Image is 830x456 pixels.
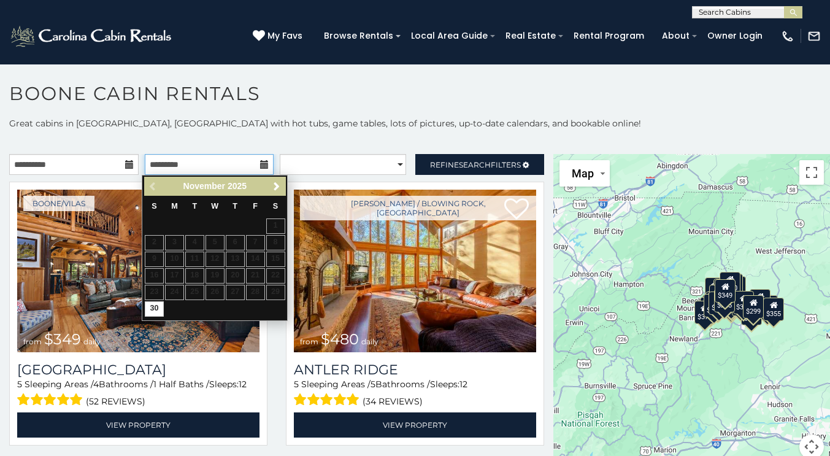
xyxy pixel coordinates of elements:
[294,378,536,409] div: Sleeping Areas / Bathrooms / Sleeps:
[703,293,724,317] div: $325
[720,271,740,295] div: $320
[656,26,696,45] a: About
[694,300,715,323] div: $375
[17,361,259,378] h3: Diamond Creek Lodge
[713,289,734,312] div: $225
[239,379,247,390] span: 12
[232,202,237,211] span: Thursday
[171,202,178,211] span: Monday
[430,160,521,169] span: Refine Filters
[17,378,259,409] div: Sleeping Areas / Bathrooms / Sleeps:
[559,160,610,187] button: Change map style
[272,182,282,191] span: Next
[269,179,284,194] a: Next
[93,379,99,390] span: 4
[17,412,259,438] a: View Property
[715,279,736,303] div: $349
[363,393,423,409] span: (34 reviews)
[361,337,378,346] span: daily
[321,330,359,348] span: $480
[253,202,258,211] span: Friday
[405,26,494,45] a: Local Area Guide
[153,379,209,390] span: 1 Half Baths /
[721,289,742,312] div: $395
[781,29,794,43] img: phone-regular-white.png
[193,202,198,211] span: Tuesday
[572,167,594,180] span: Map
[567,26,650,45] a: Rental Program
[807,29,821,43] img: mail-regular-white.png
[253,29,305,43] a: My Favs
[415,154,545,175] a: RefineSearchFilters
[86,393,145,409] span: (52 reviews)
[459,379,467,390] span: 12
[9,24,175,48] img: White-1-2.png
[17,190,259,352] img: Diamond Creek Lodge
[722,274,743,297] div: $255
[267,29,302,42] span: My Favs
[499,26,562,45] a: Real Estate
[750,289,770,312] div: $930
[743,295,764,319] div: $299
[294,190,536,352] img: Antler Ridge
[294,190,536,352] a: Antler Ridge from $480 daily
[83,337,101,346] span: daily
[294,412,536,438] a: View Property
[17,361,259,378] a: [GEOGRAPHIC_DATA]
[183,181,225,191] span: November
[720,293,741,316] div: $315
[371,379,375,390] span: 5
[273,202,278,211] span: Saturday
[228,181,247,191] span: 2025
[799,160,824,185] button: Toggle fullscreen view
[318,26,399,45] a: Browse Rentals
[152,202,156,211] span: Sunday
[704,277,725,301] div: $635
[17,190,259,352] a: Diamond Creek Lodge from $349 daily
[300,196,536,220] a: [PERSON_NAME] / Blowing Rock, [GEOGRAPHIC_DATA]
[294,379,299,390] span: 5
[763,298,784,321] div: $355
[300,337,318,346] span: from
[708,292,729,315] div: $395
[459,160,491,169] span: Search
[733,290,754,314] div: $380
[724,276,745,299] div: $250
[294,361,536,378] a: Antler Ridge
[740,302,761,325] div: $350
[23,196,94,211] a: Boone/Vilas
[701,26,769,45] a: Owner Login
[211,202,218,211] span: Wednesday
[44,330,81,348] span: $349
[145,301,164,317] a: 30
[23,337,42,346] span: from
[17,379,22,390] span: 5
